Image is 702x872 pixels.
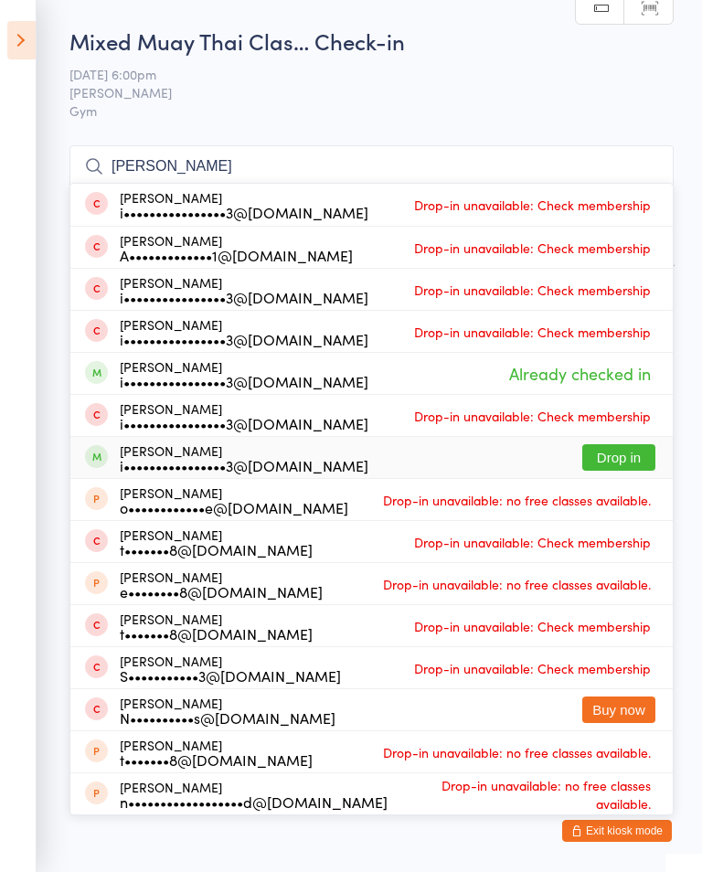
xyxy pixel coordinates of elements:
div: [PERSON_NAME] [120,611,313,641]
div: A•••••••••••••1@[DOMAIN_NAME] [120,248,353,262]
span: [DATE] 6:00pm [69,65,645,83]
div: [PERSON_NAME] [120,359,368,388]
div: [PERSON_NAME] [120,275,368,304]
div: [PERSON_NAME] [120,527,313,557]
div: i••••••••••••••••3@[DOMAIN_NAME] [120,205,368,219]
div: i••••••••••••••••3@[DOMAIN_NAME] [120,416,368,431]
div: [PERSON_NAME] [120,696,335,725]
div: N••••••••••s@[DOMAIN_NAME] [120,710,335,725]
span: Drop-in unavailable: Check membership [409,234,655,261]
div: t•••••••8@[DOMAIN_NAME] [120,752,313,767]
div: [PERSON_NAME] [120,233,353,262]
span: Drop-in unavailable: Check membership [409,528,655,556]
div: [PERSON_NAME] [120,443,368,473]
div: [PERSON_NAME] [120,738,313,767]
div: [PERSON_NAME] [120,654,341,683]
span: Drop-in unavailable: no free classes available. [388,771,655,817]
button: Exit kiosk mode [562,820,672,842]
div: i••••••••••••••••3@[DOMAIN_NAME] [120,290,368,304]
div: t•••••••8@[DOMAIN_NAME] [120,542,313,557]
div: n••••••••••••••••••d@[DOMAIN_NAME] [120,794,388,809]
button: Buy now [582,697,655,723]
div: [PERSON_NAME] [120,317,368,346]
div: [PERSON_NAME] [120,780,388,809]
span: [PERSON_NAME] [69,83,645,101]
span: Already checked in [505,357,655,389]
span: Drop-in unavailable: Check membership [409,191,655,218]
div: o••••••••••••e@[DOMAIN_NAME] [120,500,348,515]
span: Drop-in unavailable: Check membership [409,318,655,346]
span: Drop-in unavailable: Check membership [409,402,655,430]
div: [PERSON_NAME] [120,401,368,431]
input: Search [69,145,674,187]
button: Drop in [582,444,655,471]
div: [PERSON_NAME] [120,485,348,515]
span: Drop-in unavailable: Check membership [409,276,655,303]
span: Drop-in unavailable: no free classes available. [378,486,655,514]
div: t•••••••8@[DOMAIN_NAME] [120,626,313,641]
span: Drop-in unavailable: Check membership [409,612,655,640]
div: S•••••••••••3@[DOMAIN_NAME] [120,668,341,683]
div: e••••••••8@[DOMAIN_NAME] [120,584,323,599]
div: i••••••••••••••••3@[DOMAIN_NAME] [120,458,368,473]
span: Gym [69,101,674,120]
div: [PERSON_NAME] [120,569,323,599]
h2: Mixed Muay Thai Clas… Check-in [69,26,674,56]
div: i••••••••••••••••3@[DOMAIN_NAME] [120,332,368,346]
span: Drop-in unavailable: no free classes available. [378,570,655,598]
span: Drop-in unavailable: Check membership [409,654,655,682]
span: Drop-in unavailable: no free classes available. [378,739,655,766]
div: i••••••••••••••••3@[DOMAIN_NAME] [120,374,368,388]
div: [PERSON_NAME] [120,190,368,219]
